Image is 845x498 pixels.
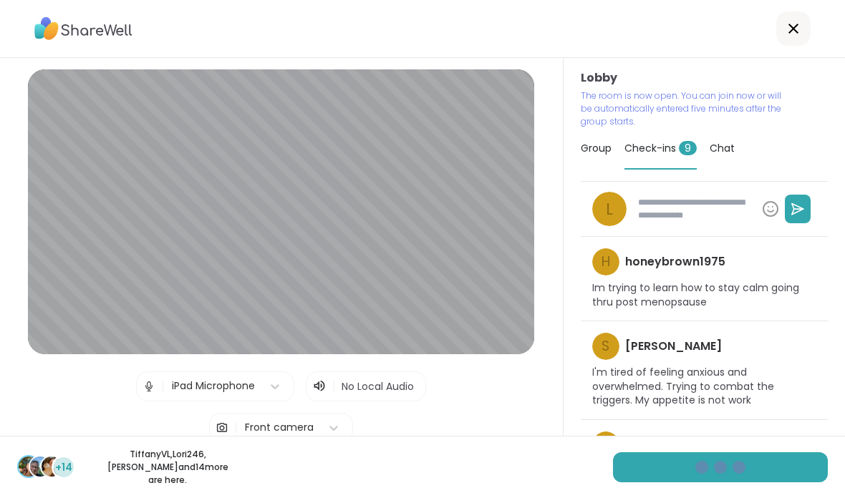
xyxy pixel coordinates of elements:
img: Lori246 [30,456,50,477]
h4: [PERSON_NAME] [625,338,722,354]
span: Group [581,141,612,155]
span: Check-ins [624,141,697,155]
span: No Local Audio [342,379,414,394]
span: L [606,197,613,222]
p: I'm tired of feeling anxious and overwhelmed. Trying to combat the triggers. My appetite is not work [592,366,816,408]
span: 9 [679,141,697,155]
h3: Lobby [581,69,828,87]
img: Camera [216,414,228,442]
span: +14 [55,460,72,475]
span: g [600,435,611,456]
span: h [602,252,610,273]
span: | [332,378,336,395]
p: The room is now open. You can join now or will be automatically entered five minutes after the gr... [581,89,787,128]
span: Chat [710,141,735,155]
p: Im trying to learn how to stay calm going thru post menopsause [592,281,816,309]
img: TiffanyVL [19,456,39,477]
img: Microphone [143,372,155,401]
span: s [602,336,609,357]
h4: honeybrown1975 [625,254,725,270]
div: iPad Microphone [172,379,255,394]
span: | [161,372,165,401]
img: LuAnn [42,456,62,477]
span: | [234,414,238,442]
img: ShareWell Logo [34,12,132,45]
div: Front camera [245,420,314,435]
p: TiffanyVL , Lori246 , [PERSON_NAME] and 14 more are here. [87,448,248,487]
